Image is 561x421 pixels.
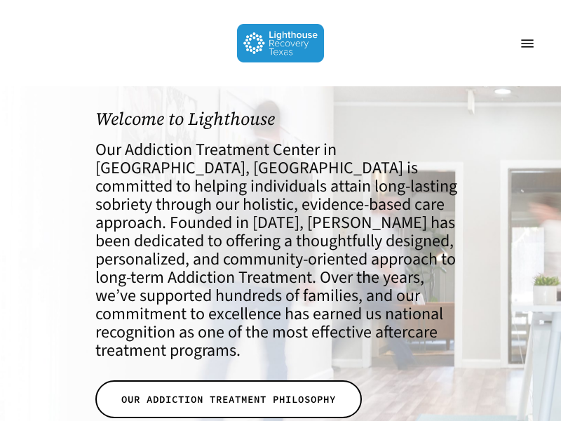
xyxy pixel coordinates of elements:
[121,392,336,406] span: OUR ADDICTION TREATMENT PHILOSOPHY
[95,141,466,360] h4: Our Addiction Treatment Center in [GEOGRAPHIC_DATA], [GEOGRAPHIC_DATA] is committed to helping in...
[237,24,325,62] img: Lighthouse Recovery Texas
[513,36,541,51] a: Navigation Menu
[95,380,362,418] a: OUR ADDICTION TREATMENT PHILOSOPHY
[95,109,466,129] h1: Welcome to Lighthouse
